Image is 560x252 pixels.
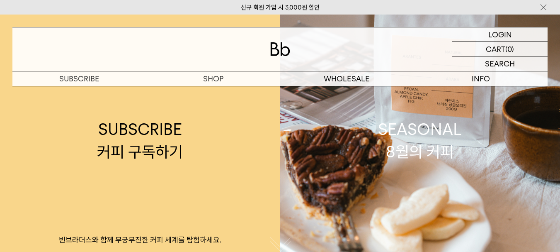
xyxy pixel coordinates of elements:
p: CART [486,42,505,56]
p: INFO [414,71,548,86]
p: LOGIN [488,27,512,42]
a: LOGIN [452,27,548,42]
p: SEARCH [485,56,515,71]
img: 로고 [270,42,290,56]
div: SUBSCRIBE 커피 구독하기 [97,118,183,162]
p: (0) [505,42,514,56]
a: SUBSCRIBE [12,71,146,86]
div: SEASONAL 8월의 커피 [378,118,462,162]
p: WHOLESALE [280,71,414,86]
a: 신규 회원 가입 시 3,000원 할인 [241,4,320,11]
a: SHOP [146,71,280,86]
a: CART (0) [452,42,548,56]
